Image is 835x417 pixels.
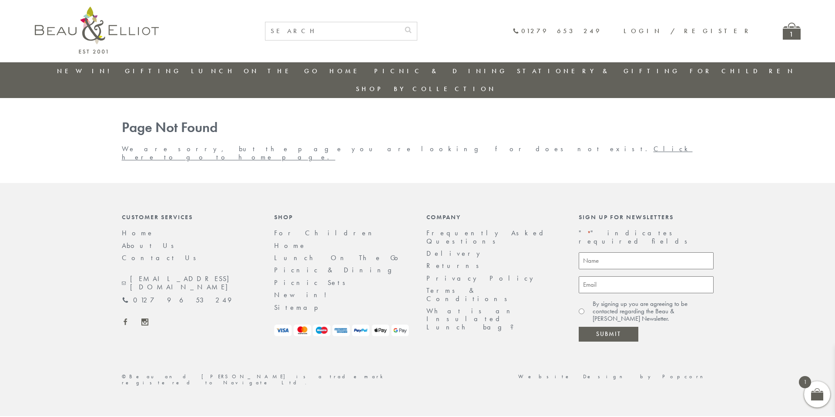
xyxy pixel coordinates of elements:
label: By signing up you are agreeing to be contacted regarding the Beau & [PERSON_NAME] Newsletter. [593,300,714,323]
a: For Children [274,228,379,237]
a: Home [329,67,364,75]
a: [EMAIL_ADDRESS][DOMAIN_NAME] [122,275,257,291]
h1: Page Not Found [122,120,714,136]
a: Picnic & Dining [374,67,507,75]
a: Home [122,228,154,237]
img: payment-logos.png [274,325,409,336]
div: Customer Services [122,214,257,220]
img: logo [35,7,159,54]
a: Shop by collection [356,85,496,93]
input: Submit [579,327,638,342]
a: Terms & Conditions [426,286,513,303]
span: 1 [799,376,811,388]
a: 01279 653 249 [513,27,602,35]
a: Stationery & Gifting [517,67,680,75]
a: Home [274,241,306,250]
input: Email [579,276,714,293]
p: " " indicates required fields [579,229,714,245]
a: 01279 653 249 [122,296,231,304]
a: 1 [783,23,801,40]
div: ©Beau and [PERSON_NAME] is a trademark registered to Navigate Ltd. [113,374,418,386]
a: Picnic & Dining [274,265,400,275]
a: What is an Insulated Lunch bag? [426,306,521,332]
a: Frequently Asked Questions [426,228,549,245]
a: Picnic Sets [274,278,351,287]
a: About Us [122,241,180,250]
a: Gifting [125,67,181,75]
div: Shop [274,214,409,220]
a: Privacy Policy [426,274,538,283]
div: Company [426,214,561,220]
a: Website Design by Popcorn [518,373,714,380]
a: Sitemap [274,303,330,312]
a: For Children [690,67,795,75]
a: Contact Us [122,253,202,262]
a: Login / Register [624,27,752,35]
a: Returns [426,261,485,270]
a: New in! [57,67,115,75]
input: SEARCH [265,22,399,40]
a: Lunch On The Go [191,67,320,75]
a: Click here to go to home page. [122,144,693,161]
a: Lunch On The Go [274,253,403,262]
a: Delivery [426,249,485,258]
input: Name [579,252,714,269]
div: We are sorry, but the page you are looking for does not exist. [113,120,722,161]
div: Sign up for newsletters [579,214,714,220]
a: New in! [274,290,333,299]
